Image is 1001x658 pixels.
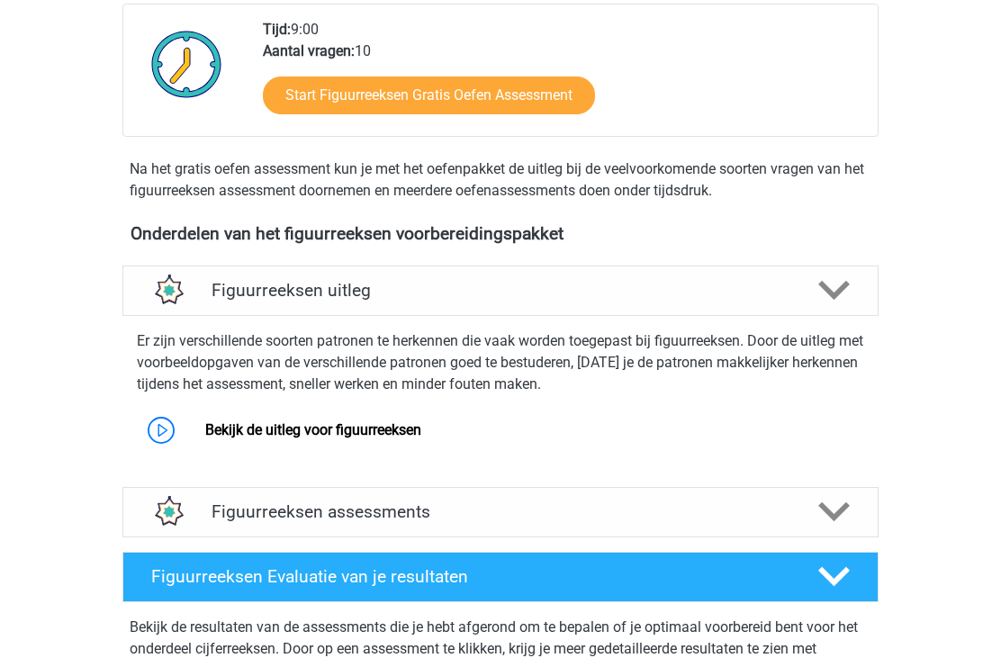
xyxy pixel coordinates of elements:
[263,42,355,59] b: Aantal vragen:
[263,77,595,114] a: Start Figuurreeksen Gratis Oefen Assessment
[263,21,291,38] b: Tijd:
[212,280,789,301] h4: Figuurreeksen uitleg
[115,552,886,602] a: Figuurreeksen Evaluatie van je resultaten
[151,566,789,587] h4: Figuurreeksen Evaluatie van je resultaten
[131,223,870,244] h4: Onderdelen van het figuurreeksen voorbereidingspakket
[212,501,789,522] h4: Figuurreeksen assessments
[141,19,232,109] img: Klok
[115,266,886,316] a: uitleg Figuurreeksen uitleg
[249,19,877,136] div: 9:00 10
[205,421,421,438] a: Bekijk de uitleg voor figuurreeksen
[145,489,191,535] img: figuurreeksen assessments
[137,330,864,395] p: Er zijn verschillende soorten patronen te herkennen die vaak worden toegepast bij figuurreeksen. ...
[122,158,879,202] div: Na het gratis oefen assessment kun je met het oefenpakket de uitleg bij de veelvoorkomende soorte...
[145,267,191,313] img: figuurreeksen uitleg
[115,487,886,537] a: assessments Figuurreeksen assessments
